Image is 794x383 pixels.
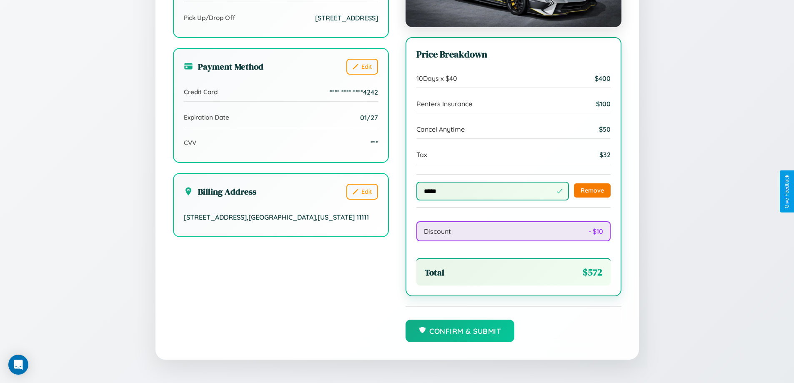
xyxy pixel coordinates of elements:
[599,125,611,133] span: $ 50
[599,150,611,159] span: $ 32
[574,183,611,198] button: Remove
[346,184,378,200] button: Edit
[416,100,472,108] span: Renters Insurance
[184,213,369,221] span: [STREET_ADDRESS] , [GEOGRAPHIC_DATA] , [US_STATE] 11111
[416,150,427,159] span: Tax
[184,60,263,73] h3: Payment Method
[184,139,196,147] span: CVV
[184,14,235,22] span: Pick Up/Drop Off
[406,320,515,342] button: Confirm & Submit
[589,227,603,235] span: - $ 10
[184,185,256,198] h3: Billing Address
[595,74,611,83] span: $ 400
[416,48,611,61] h3: Price Breakdown
[184,113,229,121] span: Expiration Date
[360,113,378,122] span: 01/27
[416,125,465,133] span: Cancel Anytime
[596,100,611,108] span: $ 100
[184,88,218,96] span: Credit Card
[425,266,444,278] span: Total
[346,59,378,75] button: Edit
[583,266,602,279] span: $ 572
[424,227,451,235] span: Discount
[315,14,378,22] span: [STREET_ADDRESS]
[784,175,790,208] div: Give Feedback
[416,74,457,83] span: 10 Days x $ 40
[8,355,28,375] div: Open Intercom Messenger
